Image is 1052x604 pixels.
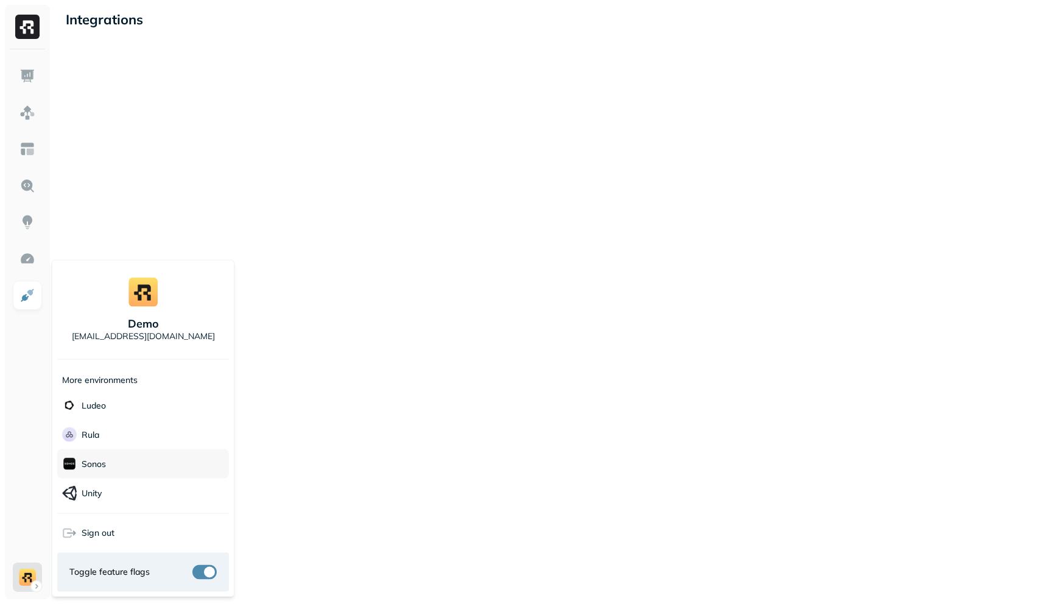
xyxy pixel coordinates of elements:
span: Sign out [82,527,114,539]
span: Toggle feature flags [69,566,150,578]
p: Unity [82,487,102,499]
p: demo [128,317,159,331]
p: More environments [62,374,138,386]
img: Sonos [62,457,77,471]
img: Unity [62,486,77,501]
p: Sonos [82,458,106,469]
img: Rula [62,427,77,442]
p: Ludeo [82,399,106,411]
img: Ludeo [62,398,77,413]
img: demo [128,278,158,307]
p: Rula [82,429,99,440]
p: [EMAIL_ADDRESS][DOMAIN_NAME] [72,331,215,342]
